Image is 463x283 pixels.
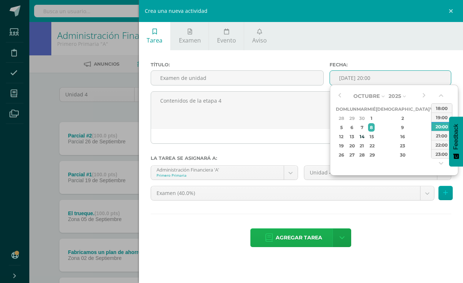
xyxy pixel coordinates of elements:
[151,186,434,200] a: Examen (40.0%)
[209,22,244,50] a: Evento
[348,123,356,132] div: 6
[171,22,209,50] a: Examen
[276,229,322,247] span: Agregar tarea
[381,132,424,141] div: 16
[430,104,438,114] th: Vie
[358,141,366,150] div: 21
[348,141,356,150] div: 20
[430,151,437,159] div: 31
[337,123,346,132] div: 5
[381,141,424,150] div: 23
[330,71,451,85] input: Fecha de entrega
[449,117,463,166] button: Feedback - Mostrar encuesta
[348,114,356,122] div: 29
[217,36,236,44] span: Evento
[358,132,366,141] div: 14
[358,123,366,132] div: 7
[139,22,170,50] a: Tarea
[367,104,376,114] th: Mié
[147,36,162,44] span: Tarea
[347,104,357,114] th: Lun
[179,36,201,44] span: Examen
[368,132,375,141] div: 15
[431,131,452,140] div: 21:00
[430,123,437,132] div: 10
[368,114,375,122] div: 1
[337,151,346,159] div: 26
[157,186,415,200] span: Examen (40.0%)
[357,104,367,114] th: Mar
[157,166,278,173] div: Administración Financiera 'A'
[431,113,452,122] div: 19:00
[310,166,431,180] span: Unidad 4
[337,141,346,150] div: 19
[151,155,451,161] label: La tarea se asignará a:
[336,104,347,114] th: Dom
[151,71,323,85] input: Título
[430,114,437,122] div: 3
[368,151,375,159] div: 29
[431,103,452,113] div: 18:00
[430,141,437,150] div: 24
[381,114,424,122] div: 2
[431,149,452,158] div: 23:00
[358,114,366,122] div: 30
[252,36,267,44] span: Aviso
[304,166,451,180] a: Unidad 4
[244,22,275,50] a: Aviso
[453,124,459,150] span: Feedback
[337,132,346,141] div: 12
[348,132,356,141] div: 13
[368,123,375,132] div: 8
[389,93,401,99] span: 2025
[151,62,324,67] label: Título:
[358,151,366,159] div: 28
[381,123,424,132] div: 9
[431,122,452,131] div: 20:00
[353,93,380,99] span: Octubre
[376,104,430,114] th: [DEMOGRAPHIC_DATA]
[330,62,451,67] label: Fecha:
[381,151,424,159] div: 30
[157,173,278,178] div: Primero Primaria
[430,132,437,141] div: 17
[431,140,452,149] div: 22:00
[151,166,298,180] a: Administración Financiera 'A'Primero Primaria
[348,151,356,159] div: 27
[368,141,375,150] div: 22
[337,114,346,122] div: 28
